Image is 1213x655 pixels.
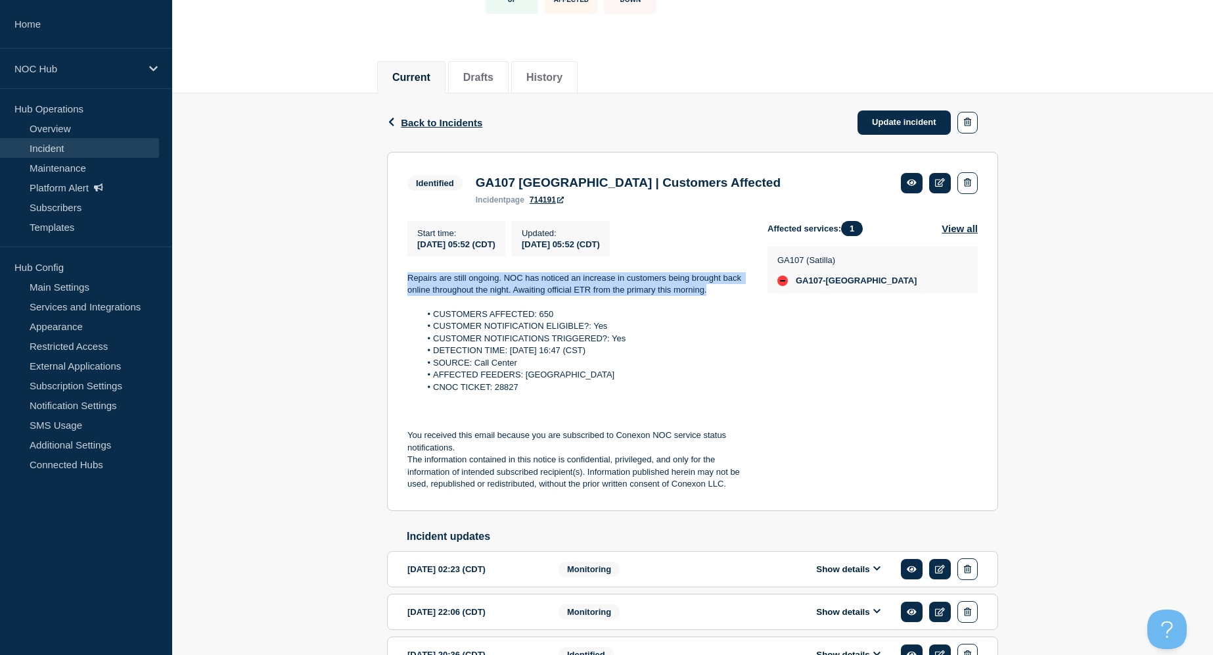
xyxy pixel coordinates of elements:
p: page [476,195,524,205]
h2: Incident updates [407,531,998,543]
span: incident [476,195,506,205]
button: Show details [812,606,884,618]
span: Identified [407,176,463,191]
p: You received this email because you are subscribed to Conexon NOC service status notifications. [407,429,746,454]
button: History [526,72,562,84]
a: 714191 [530,195,564,205]
div: [DATE] 22:06 (CDT) [407,601,539,623]
button: View all [942,221,978,236]
li: CUSTOMER NOTIFICATIONS TRIGGERED?: Yes [421,333,747,345]
span: 1 [841,221,863,236]
span: Monitoring [559,604,620,619]
p: NOC Hub [14,63,141,74]
p: GA107 (Satilla) [777,255,917,265]
p: Start time : [417,228,495,238]
button: Current [392,72,430,84]
p: Repairs are still ongoing. NOC has noticed an increase in customers being brought back online thr... [407,272,746,297]
span: Monitoring [559,562,620,577]
span: [DATE] 05:52 (CDT) [417,239,495,249]
button: Show details [812,564,884,575]
span: GA107-[GEOGRAPHIC_DATA] [796,276,917,286]
li: AFFECTED FEEDERS: [GEOGRAPHIC_DATA] [421,369,747,381]
li: CUSTOMERS AFFECTED: 650 [421,308,747,320]
iframe: Help Scout Beacon - Open [1147,610,1187,649]
button: Drafts [463,72,493,84]
a: Update incident [858,110,951,135]
h3: GA107 [GEOGRAPHIC_DATA] | Customers Affected [476,176,781,190]
li: CUSTOMER NOTIFICATION ELIGIBLE?: Yes [421,320,747,332]
div: [DATE] 05:52 (CDT) [522,238,600,249]
p: Updated : [522,228,600,238]
div: down [777,276,788,286]
p: The information contained in this notice is confidential, privileged, and only for the informatio... [407,454,746,490]
span: Back to Incidents [401,117,482,128]
span: Affected services: [767,221,869,236]
button: Back to Incidents [387,117,482,128]
div: [DATE] 02:23 (CDT) [407,558,539,580]
li: SOURCE: Call Center [421,357,747,369]
li: DETECTION TIME: [DATE] 16:47 (CST) [421,345,747,356]
li: CNOC TICKET: 28827 [421,381,747,393]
